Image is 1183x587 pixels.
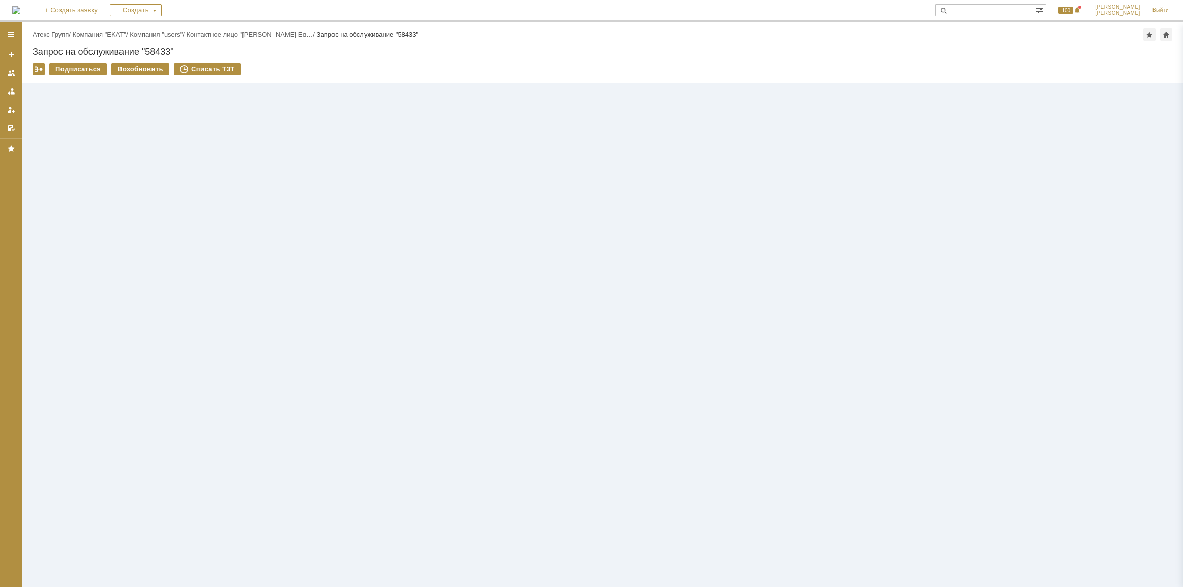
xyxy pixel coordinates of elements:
[1095,10,1140,16] span: [PERSON_NAME]
[110,4,162,16] div: Создать
[1143,28,1156,41] div: Добавить в избранное
[33,63,45,75] div: Работа с массовостью
[130,30,186,38] div: /
[1058,7,1073,14] span: 100
[12,6,20,14] img: logo
[3,120,19,136] a: Мои согласования
[187,30,317,38] div: /
[3,83,19,100] a: Заявки в моей ответственности
[12,6,20,14] a: Перейти на домашнюю страницу
[1095,4,1140,10] span: [PERSON_NAME]
[187,30,313,38] a: Контактное лицо "[PERSON_NAME] Ев…
[3,102,19,118] a: Мои заявки
[33,47,1173,57] div: Запрос на обслуживание "58433"
[33,30,73,38] div: /
[3,47,19,63] a: Создать заявку
[73,30,130,38] div: /
[3,65,19,81] a: Заявки на командах
[1036,5,1046,14] span: Расширенный поиск
[1160,28,1172,41] div: Сделать домашней страницей
[317,30,419,38] div: Запрос на обслуживание "58433"
[33,30,69,38] a: Атекс Групп
[130,30,183,38] a: Компания "users"
[73,30,126,38] a: Компания "EKAT"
